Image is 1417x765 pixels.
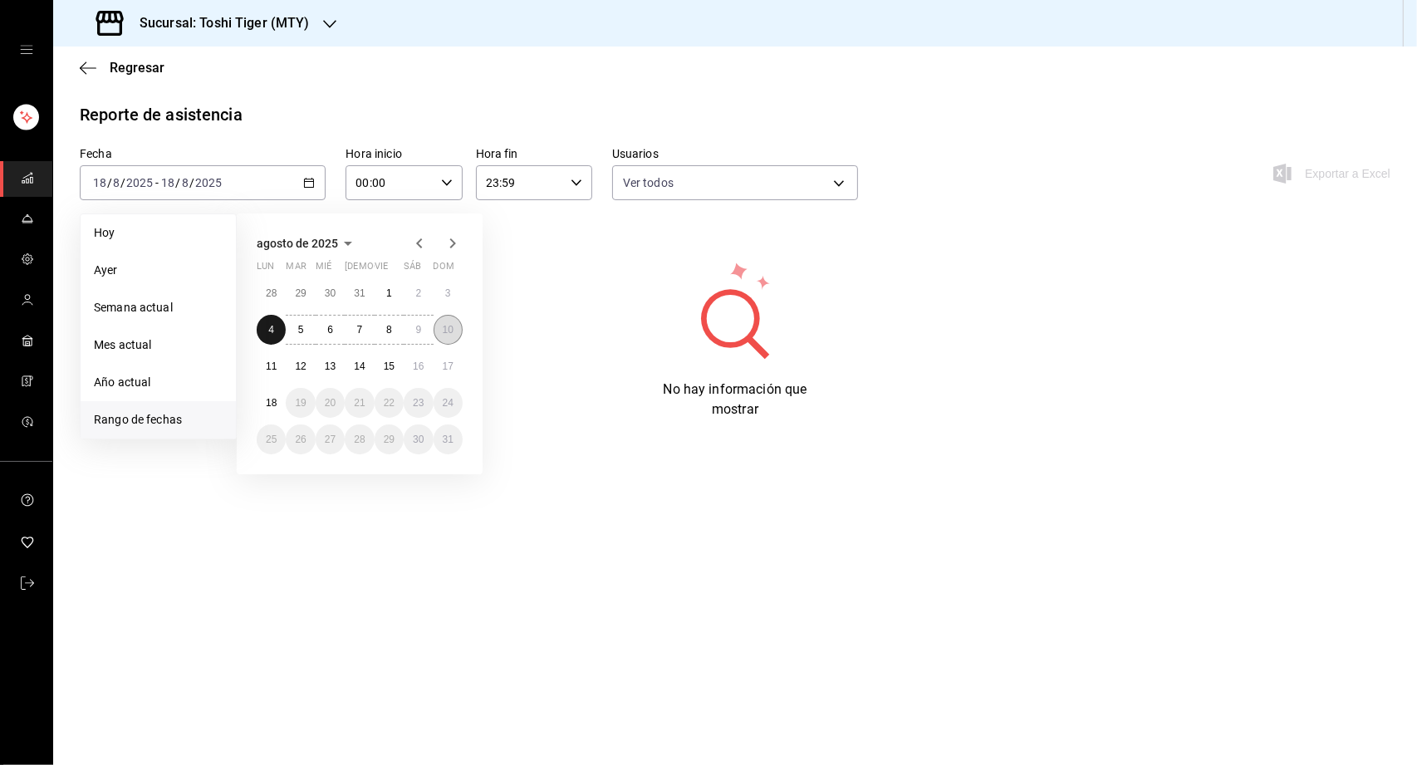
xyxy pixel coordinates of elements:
span: No hay información que mostrar [664,381,807,417]
abbr: 15 de agosto de 2025 [384,360,395,372]
abbr: 28 de julio de 2025 [266,287,277,299]
button: 8 de agosto de 2025 [375,315,404,345]
span: - [155,176,159,189]
abbr: 21 de agosto de 2025 [354,397,365,409]
abbr: 17 de agosto de 2025 [443,360,454,372]
abbr: 9 de agosto de 2025 [415,324,421,336]
abbr: 26 de agosto de 2025 [295,434,306,445]
button: 30 de agosto de 2025 [404,424,433,454]
abbr: 5 de agosto de 2025 [298,324,304,336]
button: 19 de agosto de 2025 [286,388,315,418]
label: Hora fin [476,149,592,160]
abbr: lunes [257,261,274,278]
abbr: 29 de agosto de 2025 [384,434,395,445]
button: open drawer [20,43,33,56]
abbr: 28 de agosto de 2025 [354,434,365,445]
abbr: 27 de agosto de 2025 [325,434,336,445]
button: 20 de agosto de 2025 [316,388,345,418]
input: -- [112,176,120,189]
button: 12 de agosto de 2025 [286,351,315,381]
abbr: 8 de agosto de 2025 [386,324,392,336]
h3: Sucursal: Toshi Tiger (MTY) [126,13,310,33]
input: -- [181,176,189,189]
span: Mes actual [94,336,223,354]
button: 29 de julio de 2025 [286,278,315,308]
button: 11 de agosto de 2025 [257,351,286,381]
button: 4 de agosto de 2025 [257,315,286,345]
label: Fecha [80,149,326,160]
abbr: 18 de agosto de 2025 [266,397,277,409]
abbr: 30 de julio de 2025 [325,287,336,299]
span: / [189,176,194,189]
abbr: 12 de agosto de 2025 [295,360,306,372]
abbr: domingo [434,261,454,278]
label: Usuarios [612,149,858,160]
abbr: 23 de agosto de 2025 [413,397,424,409]
button: 14 de agosto de 2025 [345,351,374,381]
abbr: 20 de agosto de 2025 [325,397,336,409]
button: 31 de agosto de 2025 [434,424,463,454]
button: 27 de agosto de 2025 [316,424,345,454]
abbr: 31 de agosto de 2025 [443,434,454,445]
abbr: 2 de agosto de 2025 [415,287,421,299]
button: 18 de agosto de 2025 [257,388,286,418]
button: 24 de agosto de 2025 [434,388,463,418]
button: 3 de agosto de 2025 [434,278,463,308]
span: Año actual [94,374,223,391]
button: 6 de agosto de 2025 [316,315,345,345]
button: Regresar [80,60,164,76]
button: 23 de agosto de 2025 [404,388,433,418]
abbr: sábado [404,261,421,278]
button: 29 de agosto de 2025 [375,424,404,454]
span: / [175,176,180,189]
abbr: 30 de agosto de 2025 [413,434,424,445]
span: Ver todos [623,174,674,191]
input: ---- [125,176,154,189]
button: 7 de agosto de 2025 [345,315,374,345]
input: ---- [194,176,223,189]
button: 16 de agosto de 2025 [404,351,433,381]
button: 21 de agosto de 2025 [345,388,374,418]
abbr: viernes [375,261,388,278]
abbr: 1 de agosto de 2025 [386,287,392,299]
button: 17 de agosto de 2025 [434,351,463,381]
abbr: 29 de julio de 2025 [295,287,306,299]
abbr: martes [286,261,306,278]
abbr: 19 de agosto de 2025 [295,397,306,409]
abbr: 7 de agosto de 2025 [357,324,363,336]
span: agosto de 2025 [257,237,338,250]
button: 30 de julio de 2025 [316,278,345,308]
input: -- [92,176,107,189]
button: 13 de agosto de 2025 [316,351,345,381]
abbr: 6 de agosto de 2025 [327,324,333,336]
abbr: 14 de agosto de 2025 [354,360,365,372]
button: 15 de agosto de 2025 [375,351,404,381]
abbr: 10 de agosto de 2025 [443,324,454,336]
button: 10 de agosto de 2025 [434,315,463,345]
button: 22 de agosto de 2025 [375,388,404,418]
button: 2 de agosto de 2025 [404,278,433,308]
span: / [107,176,112,189]
button: agosto de 2025 [257,233,358,253]
input: -- [160,176,175,189]
abbr: jueves [345,261,443,278]
abbr: 13 de agosto de 2025 [325,360,336,372]
abbr: 16 de agosto de 2025 [413,360,424,372]
abbr: 31 de julio de 2025 [354,287,365,299]
button: 28 de julio de 2025 [257,278,286,308]
button: 5 de agosto de 2025 [286,315,315,345]
button: 26 de agosto de 2025 [286,424,315,454]
abbr: 4 de agosto de 2025 [268,324,274,336]
div: Reporte de asistencia [80,102,243,127]
span: Hoy [94,224,223,242]
span: Semana actual [94,299,223,316]
abbr: miércoles [316,261,331,278]
abbr: 24 de agosto de 2025 [443,397,454,409]
abbr: 3 de agosto de 2025 [445,287,451,299]
span: Rango de fechas [94,411,223,429]
abbr: 22 de agosto de 2025 [384,397,395,409]
button: 25 de agosto de 2025 [257,424,286,454]
label: Hora inicio [346,149,462,160]
span: Ayer [94,262,223,279]
button: 1 de agosto de 2025 [375,278,404,308]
